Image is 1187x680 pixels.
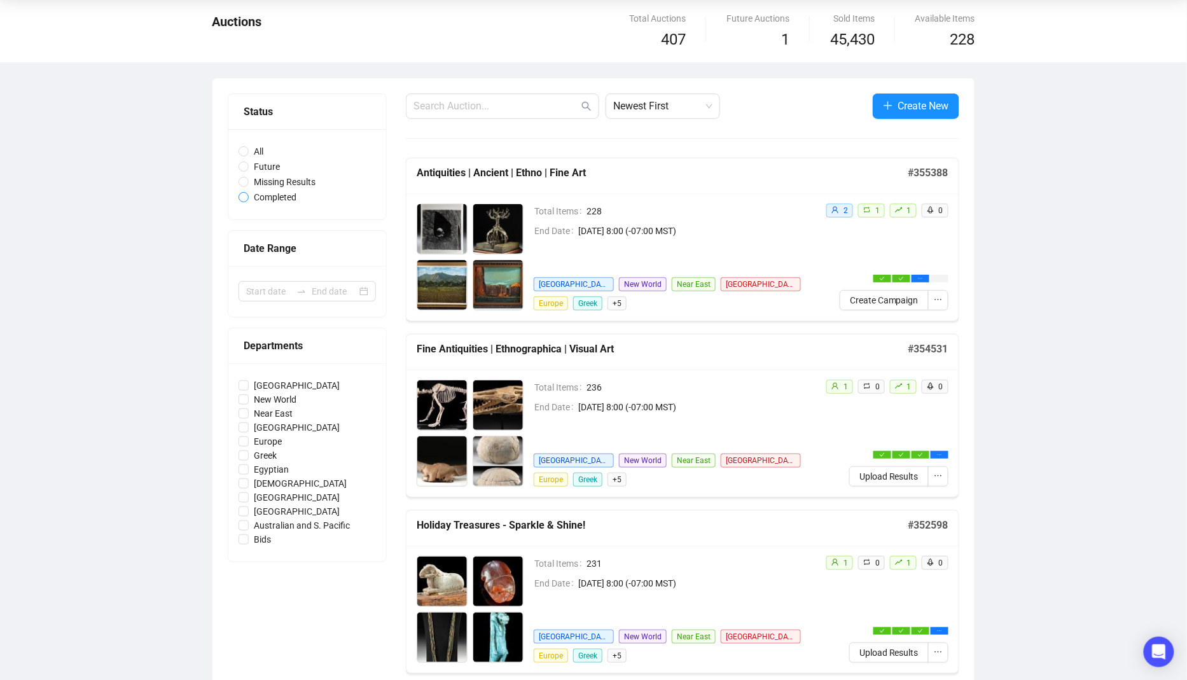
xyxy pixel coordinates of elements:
span: Total Items [534,204,587,218]
div: Future Auctions [726,11,789,25]
input: End date [312,284,357,298]
a: Antiquities | Ancient | Ethno | Fine Art#355388Total Items228End Date[DATE] 8:00 (-07:00 MST)[GEO... [406,158,959,321]
span: swap-right [296,286,307,296]
span: Newest First [613,94,712,118]
img: 3.jpg [417,260,467,310]
span: Greek [573,473,602,487]
span: Missing Results [249,175,321,189]
img: 3a.jpg [473,260,523,310]
a: Fine Antiquities | Ethnographica | Visual Art#354531Total Items236End Date[DATE] 8:00 (-07:00 MST... [406,334,959,497]
span: Upload Results [859,469,919,483]
span: + 5 [607,296,627,310]
span: [GEOGRAPHIC_DATA] [721,630,801,644]
span: 0 [939,559,943,567]
span: search [581,101,592,111]
span: Total Items [534,557,587,571]
div: Open Intercom Messenger [1144,637,1174,667]
span: Upload Results [859,646,919,660]
span: 0 [875,559,880,567]
img: 1a.jpg [473,557,523,606]
span: ellipsis [918,276,923,281]
span: 0 [939,382,943,391]
span: Greek [249,448,282,462]
span: user [831,206,839,214]
span: check [880,452,885,457]
span: ellipsis [937,452,942,457]
span: 1 [781,31,789,48]
span: New World [619,630,667,644]
img: 2a.jpg [473,613,523,662]
span: ellipsis [937,628,942,634]
span: [GEOGRAPHIC_DATA] [534,630,614,644]
span: Near East [672,277,716,291]
input: Search Auction... [413,99,579,114]
span: ellipsis [934,648,943,656]
span: Future [249,160,285,174]
span: [GEOGRAPHIC_DATA] [249,490,345,504]
span: 1 [907,206,912,215]
span: [GEOGRAPHIC_DATA] [249,378,345,392]
span: [GEOGRAPHIC_DATA] [249,420,345,434]
span: [DATE] 8:00 (-07:00 MST) [578,400,816,414]
span: 2 [843,206,848,215]
span: check [918,628,923,634]
span: rise [895,559,903,566]
span: retweet [863,206,871,214]
span: to [296,286,307,296]
span: End Date [534,576,578,590]
span: [GEOGRAPHIC_DATA] [721,277,801,291]
span: check [899,276,904,281]
span: rise [895,206,903,214]
span: 407 [661,31,686,48]
span: Bids [249,532,276,546]
span: Europe [534,473,568,487]
button: Upload Results [849,466,929,487]
img: 3a.jpg [473,436,523,486]
span: Create New [898,98,949,114]
h5: # 355388 [908,165,948,181]
span: Auctions [212,14,261,29]
img: 2.jpg [417,613,467,662]
span: user [831,559,839,566]
span: 1 [907,559,912,567]
span: rocket [927,206,934,214]
span: check [880,628,885,634]
span: 1 [843,382,848,391]
span: plus [883,101,893,111]
span: [GEOGRAPHIC_DATA] [534,454,614,468]
img: 1.jpg [417,380,467,430]
h5: # 352598 [908,518,948,533]
span: [DATE] 8:00 (-07:00 MST) [578,224,816,238]
div: Date Range [244,240,371,256]
img: 2.jpg [473,380,523,430]
span: ellipsis [934,471,943,480]
span: 1 [843,559,848,567]
span: Near East [249,406,298,420]
button: Create Campaign [840,290,929,310]
span: Greek [573,649,602,663]
input: Start date [246,284,291,298]
span: Create Campaign [850,293,919,307]
span: All [249,144,268,158]
img: 2.jpg [473,204,523,254]
span: Europe [534,296,568,310]
span: + 5 [607,649,627,663]
span: End Date [534,400,578,414]
span: 231 [587,557,816,571]
span: check [899,628,904,634]
img: 1.jpg [417,557,467,606]
span: Australian and S. Pacific [249,518,355,532]
img: 1.jpg [417,204,467,254]
span: 1 [907,382,912,391]
button: Create New [873,94,959,119]
div: Sold Items [830,11,875,25]
span: 45,430 [830,28,875,52]
span: 0 [875,382,880,391]
h5: Holiday Treasures - Sparkle & Shine! [417,518,908,533]
h5: # 354531 [908,342,948,357]
span: 228 [587,204,816,218]
span: Near East [672,454,716,468]
span: 236 [587,380,816,394]
img: 3.jpg [417,436,467,486]
span: Completed [249,190,302,204]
